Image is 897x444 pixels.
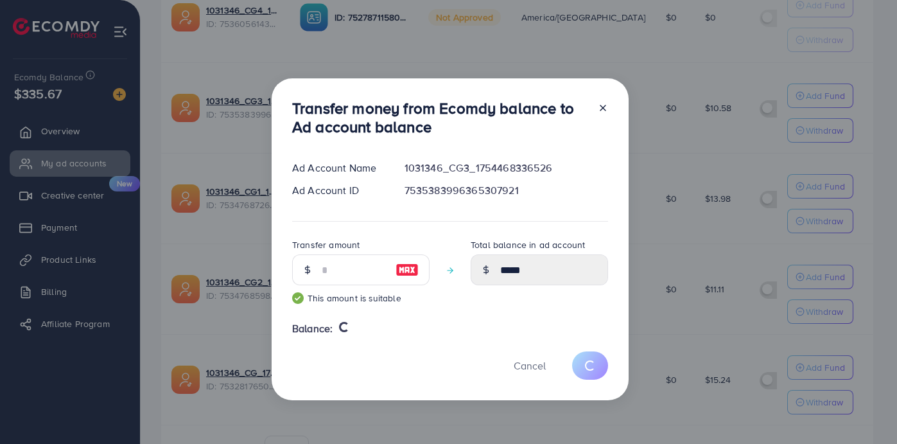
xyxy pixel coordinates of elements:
span: Balance: [292,321,333,336]
span: Cancel [514,359,546,373]
img: guide [292,292,304,304]
h3: Transfer money from Ecomdy balance to Ad account balance [292,99,588,136]
iframe: Chat [842,386,887,434]
small: This amount is suitable [292,292,430,305]
label: Total balance in ad account [471,238,585,251]
div: Ad Account ID [282,183,394,198]
div: 1031346_CG3_1754468336526 [394,161,618,175]
img: image [396,262,419,278]
label: Transfer amount [292,238,360,251]
button: Cancel [498,351,562,379]
div: Ad Account Name [282,161,394,175]
div: 7535383996365307921 [394,183,618,198]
